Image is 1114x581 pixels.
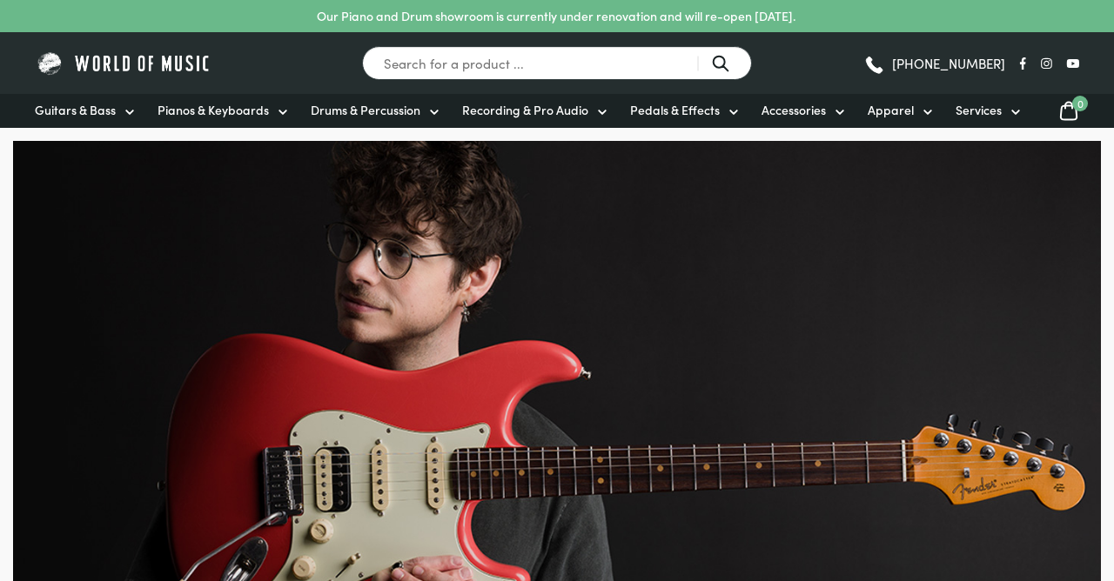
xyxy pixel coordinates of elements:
span: Guitars & Bass [35,101,116,119]
span: 0 [1072,96,1088,111]
span: Services [956,101,1002,119]
span: Pedals & Effects [630,101,720,119]
span: [PHONE_NUMBER] [892,57,1005,70]
p: Our Piano and Drum showroom is currently under renovation and will re-open [DATE]. [317,7,795,25]
span: Recording & Pro Audio [462,101,588,119]
input: Search for a product ... [362,46,752,80]
span: Apparel [868,101,914,119]
iframe: Chat with our support team [862,390,1114,581]
span: Drums & Percussion [311,101,420,119]
a: [PHONE_NUMBER] [863,50,1005,77]
span: Pianos & Keyboards [158,101,269,119]
img: World of Music [35,50,213,77]
span: Accessories [762,101,826,119]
